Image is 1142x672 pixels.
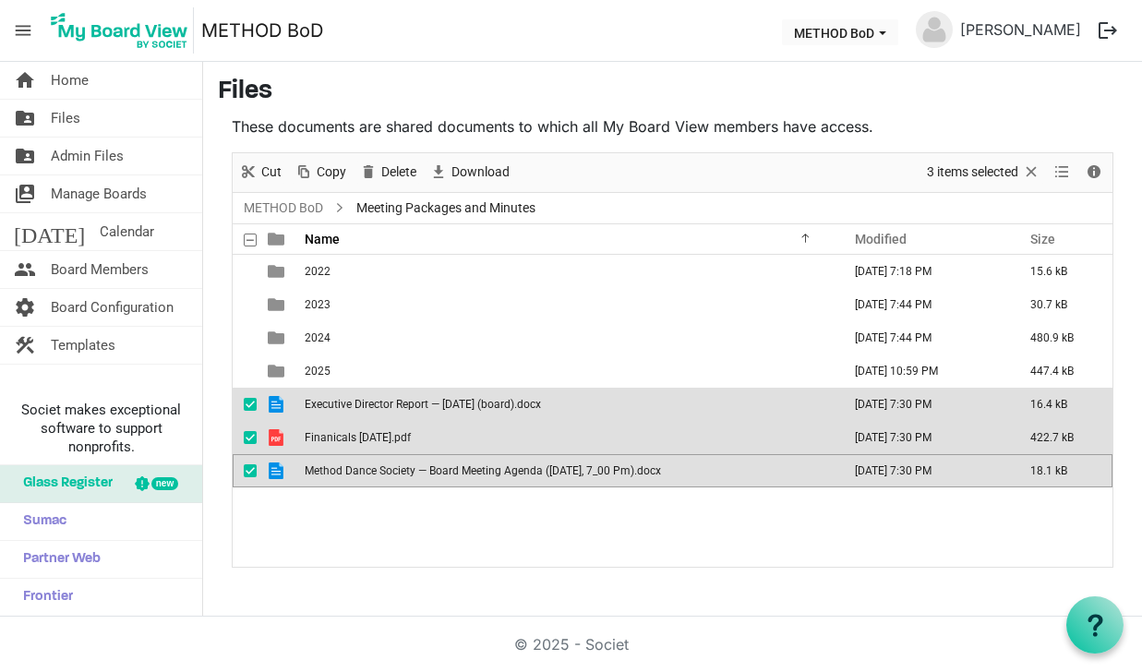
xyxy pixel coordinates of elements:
div: Delete [353,153,423,192]
td: 2023 is template cell column header Name [299,288,835,321]
span: Admin Files [51,138,124,174]
span: Delete [379,161,418,184]
span: Calendar [100,213,154,250]
td: 447.4 kB is template cell column header Size [1011,354,1112,388]
a: [PERSON_NAME] [953,11,1088,48]
span: Sumac [14,503,66,540]
button: Copy [292,161,350,184]
td: checkbox [233,388,257,421]
td: June 13, 2025 7:44 PM column header Modified [835,321,1011,354]
td: is template cell column header type [257,421,299,454]
td: Executive Director Report — Sep 21, 2025 (board).docx is template cell column header Name [299,388,835,421]
span: Board Configuration [51,289,174,326]
div: Clear selection [920,153,1047,192]
span: people [14,251,36,288]
div: View [1047,153,1078,192]
span: Templates [51,327,115,364]
span: Cut [259,161,283,184]
span: [DATE] [14,213,85,250]
span: 2023 [305,298,331,311]
a: My Board View Logo [45,7,201,54]
span: Partner Web [14,541,101,578]
button: Download [427,161,513,184]
span: Finanicals [DATE].pdf [305,431,411,444]
td: checkbox [233,354,257,388]
button: Details [1082,161,1107,184]
span: Home [51,62,89,99]
img: My Board View Logo [45,7,194,54]
td: checkbox [233,321,257,354]
span: 2024 [305,331,331,344]
td: 18.1 kB is template cell column header Size [1011,454,1112,487]
span: Modified [855,232,907,246]
span: Size [1030,232,1055,246]
span: Glass Register [14,465,113,502]
td: 422.7 kB is template cell column header Size [1011,421,1112,454]
span: Frontier [14,579,73,616]
span: Method Dance Society — Board Meeting Agenda ([DATE], 7_00 Pm).docx [305,464,661,477]
td: is template cell column header type [257,388,299,421]
h3: Files [218,77,1127,108]
span: Executive Director Report — [DATE] (board).docx [305,398,541,411]
td: is template cell column header type [257,288,299,321]
td: checkbox [233,421,257,454]
span: folder_shared [14,100,36,137]
button: logout [1088,11,1127,50]
span: settings [14,289,36,326]
span: Societ makes exceptional software to support nonprofits. [8,401,194,456]
td: 480.9 kB is template cell column header Size [1011,321,1112,354]
a: METHOD BoD [201,12,323,49]
span: Download [450,161,511,184]
img: no-profile-picture.svg [916,11,953,48]
td: checkbox [233,454,257,487]
span: switch_account [14,175,36,212]
div: Copy [288,153,353,192]
button: METHOD BoD dropdownbutton [782,19,898,45]
span: Meeting Packages and Minutes [353,197,539,220]
td: Finanicals August 31 2025.pdf is template cell column header Name [299,421,835,454]
td: checkbox [233,255,257,288]
div: Cut [233,153,288,192]
a: © 2025 - Societ [514,635,629,654]
button: Delete [356,161,420,184]
span: home [14,62,36,99]
td: Method Dance Society — Board Meeting Agenda (sep 21, 2025, 7_00 Pm).docx is template cell column ... [299,454,835,487]
td: is template cell column header type [257,255,299,288]
td: 2022 is template cell column header Name [299,255,835,288]
button: Cut [236,161,285,184]
span: menu [6,13,41,48]
span: Manage Boards [51,175,147,212]
span: 2022 [305,265,331,278]
td: June 13, 2025 7:44 PM column header Modified [835,288,1011,321]
div: new [151,477,178,490]
button: View dropdownbutton [1051,161,1073,184]
p: These documents are shared documents to which all My Board View members have access. [232,115,1113,138]
td: September 21, 2025 7:30 PM column header Modified [835,388,1011,421]
td: June 13, 2025 7:18 PM column header Modified [835,255,1011,288]
span: folder_shared [14,138,36,174]
td: September 21, 2025 7:30 PM column header Modified [835,421,1011,454]
span: Copy [315,161,348,184]
td: 2024 is template cell column header Name [299,321,835,354]
span: Name [305,232,340,246]
td: 15.6 kB is template cell column header Size [1011,255,1112,288]
td: September 19, 2025 10:59 PM column header Modified [835,354,1011,388]
span: Files [51,100,80,137]
td: 2025 is template cell column header Name [299,354,835,388]
span: construction [14,327,36,364]
a: METHOD BoD [240,197,327,220]
td: September 21, 2025 7:30 PM column header Modified [835,454,1011,487]
td: is template cell column header type [257,321,299,354]
div: Details [1078,153,1110,192]
span: Board Members [51,251,149,288]
span: 2025 [305,365,331,378]
div: Download [423,153,516,192]
td: checkbox [233,288,257,321]
span: 3 items selected [925,161,1020,184]
td: 16.4 kB is template cell column header Size [1011,388,1112,421]
td: is template cell column header type [257,454,299,487]
td: is template cell column header type [257,354,299,388]
td: 30.7 kB is template cell column header Size [1011,288,1112,321]
button: Selection [924,161,1044,184]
